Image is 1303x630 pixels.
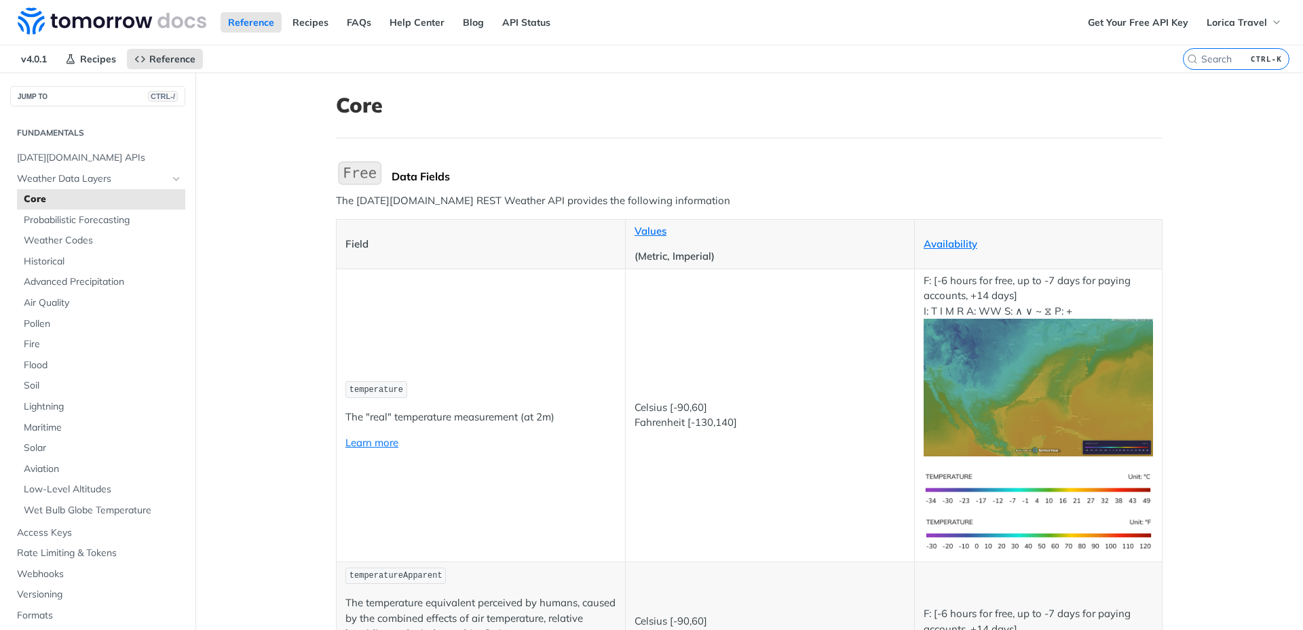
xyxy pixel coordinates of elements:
[10,523,185,543] a: Access Keys
[495,12,558,33] a: API Status
[17,438,185,458] a: Solar
[58,49,124,69] a: Recipes
[24,255,182,269] span: Historical
[10,543,185,564] a: Rate Limiting & Tokens
[17,418,185,438] a: Maritime
[171,174,182,184] button: Hide subpages for Weather Data Layers
[24,359,182,372] span: Flood
[24,275,182,289] span: Advanced Precipitation
[382,12,452,33] a: Help Center
[17,376,185,396] a: Soil
[1199,12,1289,33] button: Lorica Travel
[17,172,168,186] span: Weather Data Layers
[17,547,182,560] span: Rate Limiting & Tokens
[14,49,54,69] span: v4.0.1
[24,379,182,393] span: Soil
[24,400,182,414] span: Lightning
[17,151,182,165] span: [DATE][DOMAIN_NAME] APIs
[24,338,182,351] span: Fire
[345,237,616,252] p: Field
[1207,16,1267,28] span: Lorica Travel
[17,526,182,540] span: Access Keys
[345,436,398,449] a: Learn more
[17,500,185,521] a: Wet Bulb Globe Temperature
[24,441,182,455] span: Solar
[924,380,1153,393] span: Expand image
[17,568,182,581] span: Webhooks
[17,231,185,251] a: Weather Codes
[336,193,1163,209] p: The [DATE][DOMAIN_NAME] REST Weather API provides the following information
[24,317,182,331] span: Pollen
[17,459,185,479] a: Aviation
[24,296,182,310] span: Air Quality
[10,148,185,168] a: [DATE][DOMAIN_NAME] APIs
[924,319,1153,456] img: temperature
[924,237,977,250] a: Availability
[149,53,195,65] span: Reference
[924,467,1153,512] img: temperature-si
[635,224,666,237] a: Values
[148,91,178,102] span: CTRL-/
[24,504,182,517] span: Wet Bulb Globe Temperature
[17,252,185,272] a: Historical
[17,588,182,602] span: Versioning
[17,479,185,500] a: Low-Level Altitudes
[339,12,379,33] a: FAQs
[10,86,185,106] button: JUMP TOCTRL-/
[17,189,185,210] a: Core
[1187,54,1198,64] svg: Search
[635,400,905,431] p: Celsius [-90,60] Fahrenheit [-130,140]
[127,49,203,69] a: Reference
[24,421,182,435] span: Maritime
[24,193,182,206] span: Core
[336,93,1163,117] h1: Core
[17,609,182,623] span: Formats
[17,397,185,417] a: Lightning
[17,293,185,313] a: Air Quality
[17,355,185,376] a: Flood
[24,462,182,476] span: Aviation
[924,512,1153,557] img: temperature-us
[635,249,905,264] p: (Metric, Imperial)
[17,272,185,292] a: Advanced Precipitation
[18,7,206,35] img: Tomorrow.io Weather API Docs
[24,234,182,248] span: Weather Codes
[350,385,403,395] span: temperature
[10,564,185,585] a: Webhooks
[924,273,1153,456] p: F: [-6 hours for free, up to -7 days for paying accounts, +14 days] I: T I M R A: WW S: ∧ ∨ ~ ⧖ P: +
[10,585,185,605] a: Versioning
[392,170,1163,183] div: Data Fields
[10,169,185,189] a: Weather Data LayersHide subpages for Weather Data Layers
[17,210,185,231] a: Probabilistic Forecasting
[17,314,185,334] a: Pollen
[924,527,1153,540] span: Expand image
[80,53,116,65] span: Recipes
[285,12,336,33] a: Recipes
[345,410,616,425] p: The "real" temperature measurement (at 2m)
[924,481,1153,494] span: Expand image
[1247,52,1285,66] kbd: CTRL-K
[24,214,182,227] span: Probabilistic Forecasting
[24,483,182,496] span: Low-Level Altitudes
[1080,12,1196,33] a: Get Your Free API Key
[10,127,185,139] h2: Fundamentals
[455,12,491,33] a: Blog
[350,571,442,580] span: temperatureApparent
[221,12,282,33] a: Reference
[17,334,185,355] a: Fire
[10,606,185,626] a: Formats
